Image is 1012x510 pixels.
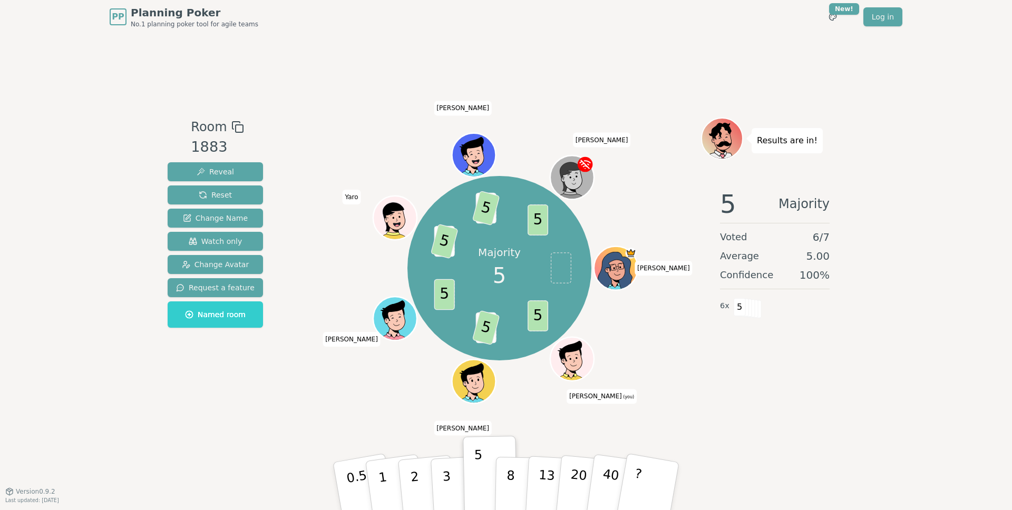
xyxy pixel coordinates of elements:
span: Click to change your name [323,332,381,347]
span: 5 [434,279,454,310]
span: Nicole is the host [625,248,636,259]
p: Results are in! [757,133,818,148]
span: Click to change your name [635,261,693,276]
div: New! [829,3,859,15]
span: Reveal [197,166,234,177]
span: (you) [622,395,635,399]
span: Watch only [189,236,242,247]
button: Reset [168,185,263,204]
p: 5 [474,447,483,504]
button: Version0.9.2 [5,487,55,496]
span: Click to change your name [573,132,631,147]
span: Planning Poker [131,5,258,20]
a: PPPlanning PokerNo.1 planning poker tool for agile teams [110,5,258,28]
span: 5 [493,260,506,291]
span: Version 0.9.2 [16,487,55,496]
span: 6 / 7 [813,230,830,244]
span: 6 x [720,300,729,312]
span: 5.00 [806,249,830,263]
span: Click to change your name [342,190,361,204]
span: Voted [720,230,747,244]
span: Majority [779,191,830,217]
span: Last updated: [DATE] [5,497,59,503]
span: Named room [185,309,246,320]
p: Majority [478,245,521,260]
a: Log in [863,7,902,26]
span: 5 [528,301,548,332]
span: 5 [472,310,500,346]
div: 1883 [191,136,244,158]
span: Reset [199,190,232,200]
button: Change Avatar [168,255,263,274]
span: 5 [472,191,500,226]
button: Named room [168,301,263,328]
span: 5 [734,298,746,316]
button: Request a feature [168,278,263,297]
span: Room [191,117,227,136]
button: New! [823,7,842,26]
span: 5 [528,205,548,236]
span: 100 % [800,268,830,282]
span: Change Avatar [182,259,249,270]
span: Click to change your name [567,389,637,404]
button: Reveal [168,162,263,181]
button: Change Name [168,209,263,228]
span: Change Name [183,213,248,223]
button: Click to change your avatar [551,338,592,379]
span: Click to change your name [434,101,492,115]
span: Confidence [720,268,773,282]
button: Watch only [168,232,263,251]
span: No.1 planning poker tool for agile teams [131,20,258,28]
span: PP [112,11,124,23]
span: Average [720,249,759,263]
span: Request a feature [176,282,255,293]
span: 5 [430,224,458,259]
span: 5 [720,191,736,217]
span: Click to change your name [434,420,492,435]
